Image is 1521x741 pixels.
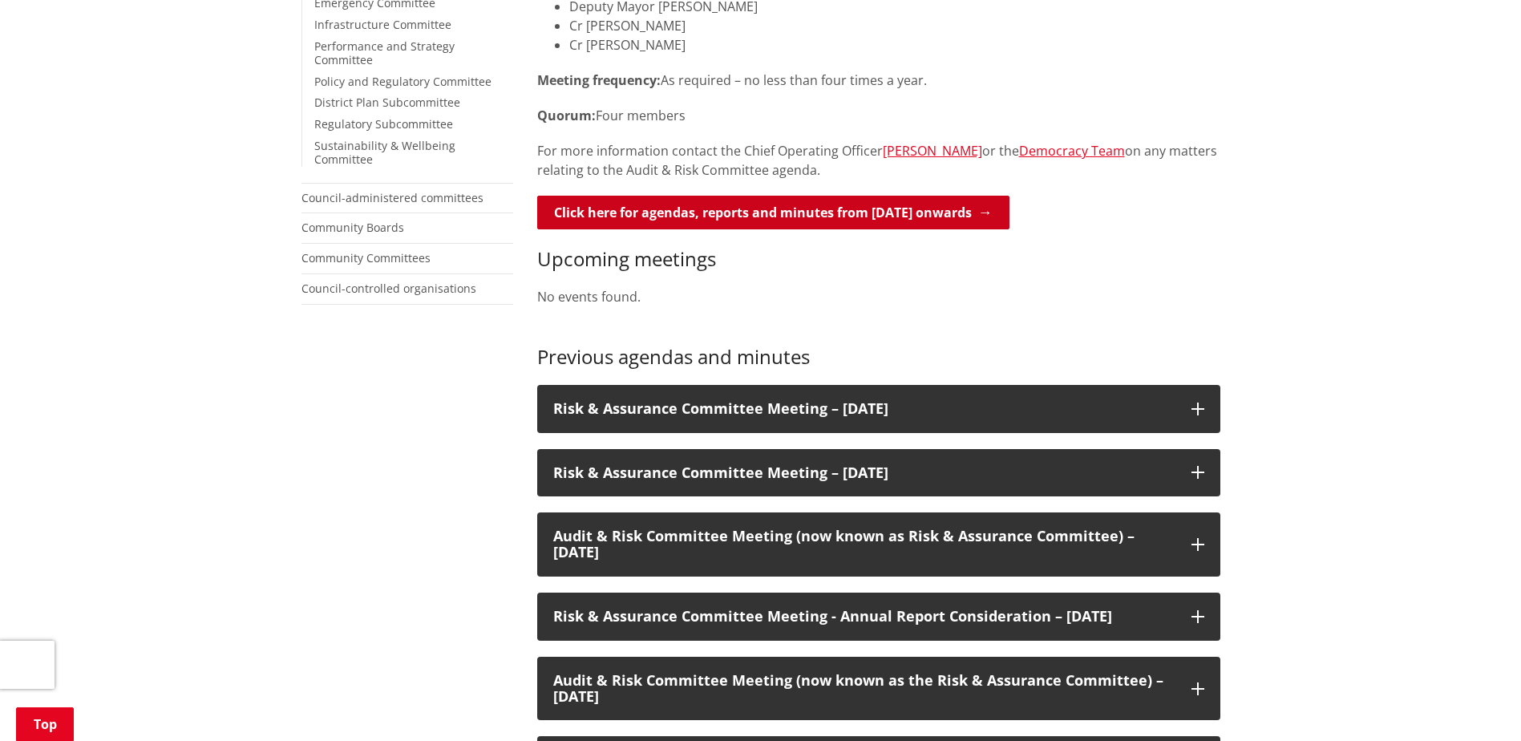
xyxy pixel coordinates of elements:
[314,95,460,110] a: District Plan Subcommittee
[314,17,451,32] a: Infrastructure Committee
[314,38,455,67] a: Performance and Strategy Committee
[537,106,1220,125] p: Four members
[537,71,1220,90] p: As required – no less than four times a year.
[553,401,1175,417] h3: Risk & Assurance Committee Meeting – [DATE]
[537,322,1220,369] h3: Previous agendas and minutes
[1447,674,1505,731] iframe: Messenger Launcher
[569,35,1220,55] li: Cr [PERSON_NAME]
[301,220,404,235] a: Community Boards
[553,528,1175,561] h3: Audit & Risk Committee Meeting (now known as Risk & Assurance Committee) – [DATE]
[314,74,491,89] a: Policy and Regulatory Committee
[537,287,1220,306] p: No events found.
[553,673,1175,705] h3: Audit & Risk Committee Meeting (now known as the Risk & Assurance Committee) – [DATE]
[883,142,982,160] a: [PERSON_NAME]
[537,196,1009,229] a: Click here for agendas, reports and minutes from [DATE] onwards
[537,248,1220,271] h3: Upcoming meetings
[569,16,1220,35] li: Cr [PERSON_NAME]
[301,250,431,265] a: Community Committees
[314,138,455,167] a: Sustainability & Wellbeing Committee
[553,465,1175,481] h3: Risk & Assurance Committee Meeting – [DATE]
[537,71,661,89] strong: Meeting frequency:
[553,609,1175,625] h3: Risk & Assurance Committee Meeting - Annual Report Consideration – [DATE]
[314,116,453,132] a: Regulatory Subcommittee
[1019,142,1125,160] a: Democracy Team
[16,707,74,741] a: Top
[301,190,483,205] a: Council-administered committees
[537,141,1220,180] p: For more information contact the Chief Operating Officer or the on any matters relating to the Au...
[537,107,596,124] strong: Quorum:
[301,281,476,296] a: Council-controlled organisations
